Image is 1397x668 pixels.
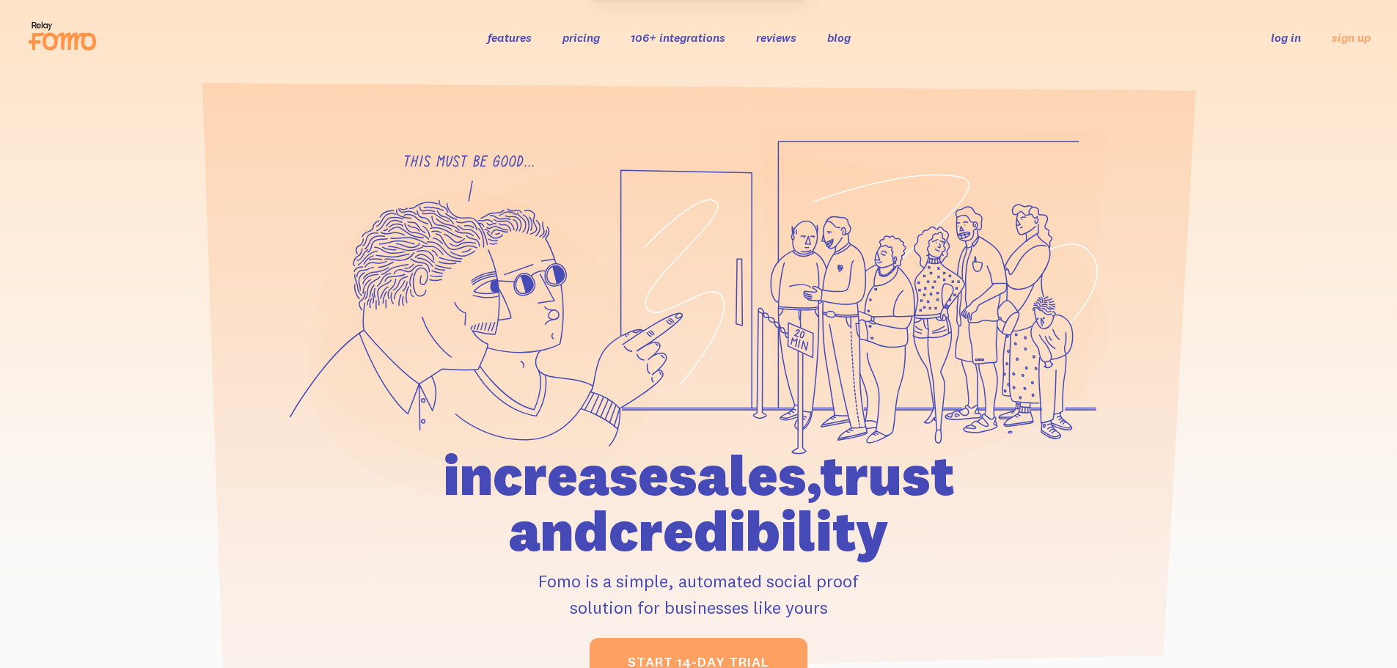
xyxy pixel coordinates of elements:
a: reviews [756,30,796,45]
a: blog [827,30,851,45]
a: sign up [1332,30,1371,45]
a: pricing [562,30,600,45]
a: features [488,30,532,45]
p: Fomo is a simple, automated social proof solution for businesses like yours [359,568,1038,620]
a: log in [1271,30,1301,45]
a: 106+ integrations [631,30,725,45]
h1: increase sales, trust and credibility [359,447,1038,559]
